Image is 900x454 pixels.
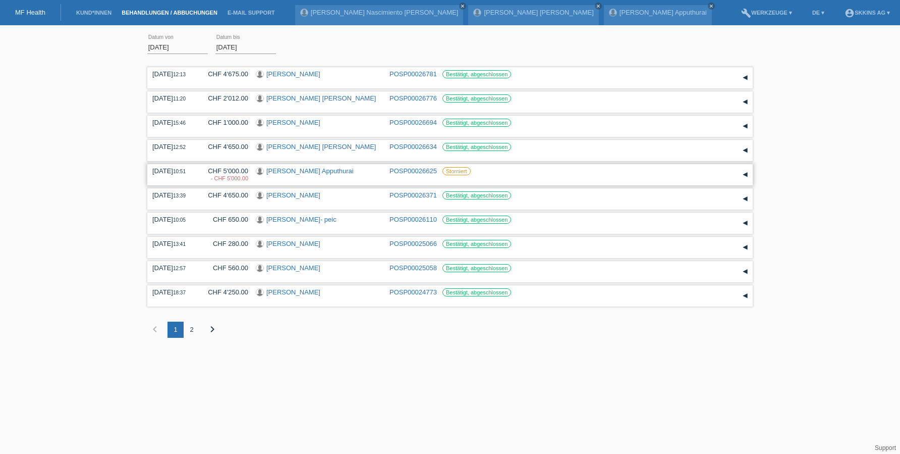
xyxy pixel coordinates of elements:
a: POSP00026776 [389,94,437,102]
div: auf-/zuklappen [738,119,753,134]
div: 2 [184,322,200,338]
div: auf-/zuklappen [738,167,753,182]
a: buildWerkzeuge ▾ [736,10,797,16]
a: POSP00026371 [389,191,437,199]
a: [PERSON_NAME] [266,70,320,78]
div: CHF 5'000.00 [200,167,248,182]
span: 13:41 [173,241,186,247]
div: auf-/zuklappen [738,70,753,85]
a: Kund*innen [71,10,117,16]
div: auf-/zuklappen [738,191,753,207]
div: [DATE] [152,167,193,175]
i: close [596,4,601,9]
a: POSP00026110 [389,216,437,223]
a: [PERSON_NAME] Apputhurai [620,9,707,16]
div: auf-/zuklappen [738,288,753,304]
a: close [708,3,715,10]
a: [PERSON_NAME] [266,264,320,272]
a: POSP00025066 [389,240,437,247]
div: CHF 280.00 [200,240,248,247]
div: CHF 2'012.00 [200,94,248,102]
a: POSP00026694 [389,119,437,126]
div: CHF 4'675.00 [200,70,248,78]
a: POSP00026634 [389,143,437,150]
div: [DATE] [152,264,193,272]
label: Bestätigt, abgeschlossen [442,94,511,103]
label: Bestätigt, abgeschlossen [442,70,511,78]
div: auf-/zuklappen [738,143,753,158]
span: 12:57 [173,266,186,271]
div: auf-/zuklappen [738,94,753,110]
a: [PERSON_NAME] [PERSON_NAME] [266,143,376,150]
div: CHF 650.00 [200,216,248,223]
div: auf-/zuklappen [738,216,753,231]
span: 18:37 [173,290,186,295]
a: MF Health [15,9,45,16]
i: chevron_left [149,323,161,335]
i: close [709,4,714,9]
span: 12:13 [173,72,186,77]
div: CHF 4'650.00 [200,143,248,150]
div: 1 [167,322,184,338]
span: 10:05 [173,217,186,223]
div: [DATE] [152,70,193,78]
a: POSP00026781 [389,70,437,78]
i: chevron_right [206,323,218,335]
label: Bestätigt, abgeschlossen [442,264,511,272]
a: close [595,3,602,10]
a: [PERSON_NAME] [266,191,320,199]
div: [DATE] [152,216,193,223]
div: CHF 4'250.00 [200,288,248,296]
a: DE ▾ [807,10,829,16]
a: Behandlungen / Abbuchungen [117,10,222,16]
a: E-Mail Support [222,10,280,16]
a: close [459,3,466,10]
span: 11:20 [173,96,186,102]
span: 15:46 [173,120,186,126]
a: POSP00025058 [389,264,437,272]
label: Bestätigt, abgeschlossen [442,143,511,151]
a: POSP00024773 [389,288,437,296]
label: Storniert [442,167,471,175]
div: [DATE] [152,288,193,296]
a: [PERSON_NAME]- peic [266,216,336,223]
div: CHF 4'650.00 [200,191,248,199]
i: account_circle [845,8,855,18]
a: Support [875,444,896,451]
span: 10:51 [173,169,186,174]
div: 02.09.2025 / Ausversehen Abbuchung gemacht [200,175,248,181]
label: Bestätigt, abgeschlossen [442,216,511,224]
div: [DATE] [152,94,193,102]
div: [DATE] [152,143,193,150]
a: [PERSON_NAME] Nascimiento [PERSON_NAME] [311,9,459,16]
a: account_circleSKKINS AG ▾ [839,10,895,16]
i: build [741,8,751,18]
label: Bestätigt, abgeschlossen [442,191,511,199]
div: [DATE] [152,240,193,247]
div: CHF 560.00 [200,264,248,272]
label: Bestätigt, abgeschlossen [442,240,511,248]
span: 12:52 [173,144,186,150]
a: [PERSON_NAME] [266,288,320,296]
div: CHF 1'000.00 [200,119,248,126]
a: [PERSON_NAME] Apputhurai [266,167,354,175]
span: 13:39 [173,193,186,198]
a: POSP00026625 [389,167,437,175]
a: [PERSON_NAME] [266,119,320,126]
a: [PERSON_NAME] [PERSON_NAME] [266,94,376,102]
div: [DATE] [152,119,193,126]
div: auf-/zuklappen [738,240,753,255]
div: auf-/zuklappen [738,264,753,279]
a: [PERSON_NAME] [PERSON_NAME] [484,9,593,16]
label: Bestätigt, abgeschlossen [442,288,511,296]
i: close [460,4,465,9]
a: [PERSON_NAME] [266,240,320,247]
label: Bestätigt, abgeschlossen [442,119,511,127]
div: [DATE] [152,191,193,199]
